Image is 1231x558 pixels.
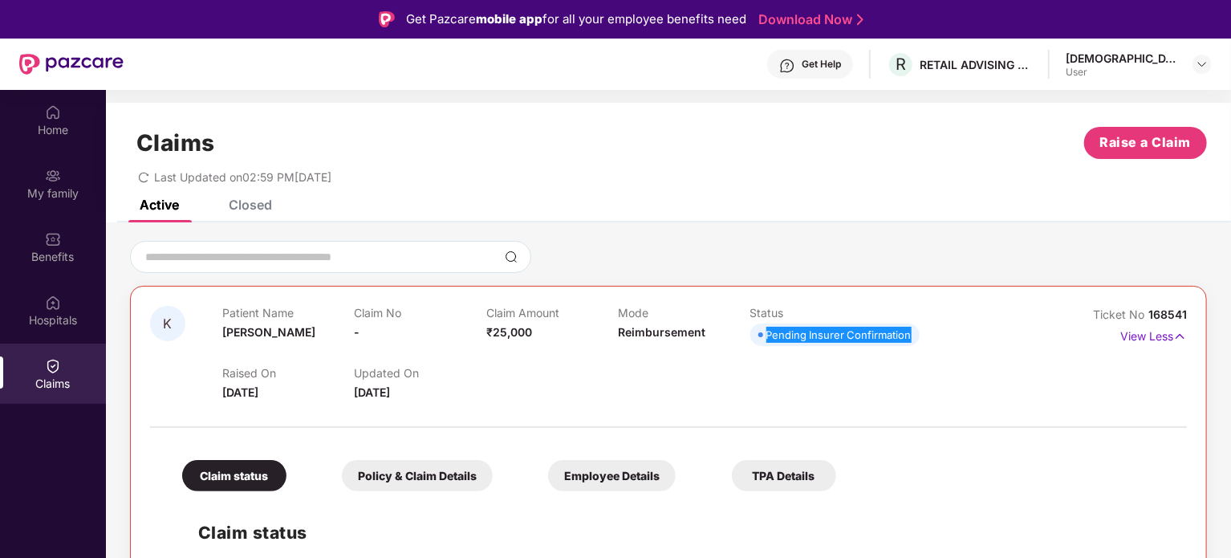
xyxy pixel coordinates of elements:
span: 168541 [1148,308,1187,321]
p: Updated On [354,366,485,380]
img: svg+xml;base64,PHN2ZyB3aWR0aD0iMjAiIGhlaWdodD0iMjAiIHZpZXdCb3g9IjAgMCAyMCAyMCIgZmlsbD0ibm9uZSIgeG... [45,168,61,184]
a: Download Now [758,11,859,28]
span: Reimbursement [618,325,705,339]
p: Status [750,306,882,320]
img: New Pazcare Logo [19,54,124,75]
span: Raise a Claim [1100,132,1192,153]
div: Claim status [182,460,286,491]
img: svg+xml;base64,PHN2ZyBpZD0iSG9tZSIgeG1sbnM9Imh0dHA6Ly93d3cudzMub3JnLzIwMDAvc3ZnIiB3aWR0aD0iMjAiIG... [45,104,61,120]
p: Mode [618,306,750,320]
div: Get Help [802,58,841,71]
div: TPA Details [732,460,836,491]
h1: Claims [136,129,215,157]
img: svg+xml;base64,PHN2ZyBpZD0iSGVscC0zMngzMiIgeG1sbnM9Imh0dHA6Ly93d3cudzMub3JnLzIwMDAvc3ZnIiB3aWR0aD... [779,58,795,74]
div: User [1066,66,1178,79]
p: Patient Name [222,306,354,320]
strong: mobile app [476,11,542,26]
div: Policy & Claim Details [342,460,493,491]
img: svg+xml;base64,PHN2ZyBpZD0iQ2xhaW0iIHhtbG5zPSJodHRwOi8vd3d3LnczLm9yZy8yMDAwL3N2ZyIgd2lkdGg9IjIwIi... [45,358,61,374]
p: Claim Amount [486,306,618,320]
img: svg+xml;base64,PHN2ZyBpZD0iRHJvcGRvd24tMzJ4MzIiIHhtbG5zPSJodHRwOi8vd3d3LnczLm9yZy8yMDAwL3N2ZyIgd2... [1196,58,1209,71]
span: Ticket No [1093,308,1148,321]
div: Closed [229,197,272,213]
span: [DATE] [354,385,390,399]
button: Raise a Claim [1084,127,1207,159]
div: Active [140,197,179,213]
span: K [164,317,173,331]
p: Claim No [354,306,485,320]
img: svg+xml;base64,PHN2ZyB4bWxucz0iaHR0cDovL3d3dy53My5vcmcvMjAwMC9zdmciIHdpZHRoPSIxNyIgaGVpZ2h0PSIxNy... [1173,328,1187,345]
div: [DEMOGRAPHIC_DATA] [1066,51,1178,66]
span: Last Updated on 02:59 PM[DATE] [154,170,331,184]
span: redo [138,170,149,184]
img: Logo [379,11,395,27]
span: [DATE] [222,385,258,399]
div: Get Pazcare for all your employee benefits need [406,10,746,29]
span: - [354,325,360,339]
div: Pending Insurer Confirmation [766,327,912,343]
div: Employee Details [548,460,676,491]
p: View Less [1120,324,1187,345]
span: [PERSON_NAME] [222,325,315,339]
span: ₹25,000 [486,325,532,339]
img: svg+xml;base64,PHN2ZyBpZD0iU2VhcmNoLTMyeDMyIiB4bWxucz0iaHR0cDovL3d3dy53My5vcmcvMjAwMC9zdmciIHdpZH... [505,250,518,263]
h2: Claim status [198,519,1171,546]
span: R [896,55,906,74]
img: svg+xml;base64,PHN2ZyBpZD0iQmVuZWZpdHMiIHhtbG5zPSJodHRwOi8vd3d3LnczLm9yZy8yMDAwL3N2ZyIgd2lkdGg9Ij... [45,231,61,247]
div: RETAIL ADVISING SERVICES LLP [920,57,1032,72]
img: Stroke [857,11,863,28]
p: Raised On [222,366,354,380]
img: svg+xml;base64,PHN2ZyBpZD0iSG9zcGl0YWxzIiB4bWxucz0iaHR0cDovL3d3dy53My5vcmcvMjAwMC9zdmciIHdpZHRoPS... [45,295,61,311]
